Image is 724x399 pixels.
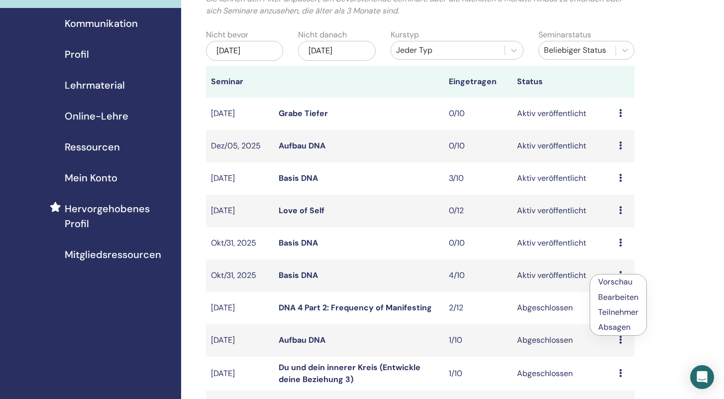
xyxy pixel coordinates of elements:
[396,44,500,56] div: Jeder Typ
[512,260,614,292] td: Aktiv veröffentlicht
[279,205,324,216] a: Love of Self
[279,140,325,151] a: Aufbau DNA
[512,324,614,357] td: Abgeschlossen
[206,357,274,391] td: [DATE]
[206,66,274,98] th: Seminar
[444,162,512,195] td: 3/10
[279,173,318,183] a: Basis DNA
[444,130,512,162] td: 0/10
[206,227,274,260] td: Okt/31, 2025
[206,162,274,195] td: [DATE]
[598,292,638,302] a: Bearbeiten
[65,247,161,262] span: Mitgliedsressourcen
[512,292,614,324] td: Abgeschlossen
[279,335,325,345] a: Aufbau DNA
[206,29,248,41] label: Nicht bevor
[544,44,611,56] div: Beliebiger Status
[298,29,347,41] label: Nicht danach
[444,292,512,324] td: 2/12
[444,98,512,130] td: 0/10
[65,201,173,231] span: Hervorgehobenes Profil
[444,324,512,357] td: 1/10
[444,195,512,227] td: 0/12
[65,139,120,154] span: Ressourcen
[279,362,420,385] a: Du und dein innerer Kreis (Entwickle deine Beziehung 3)
[512,357,614,391] td: Abgeschlossen
[65,170,117,185] span: Mein Konto
[512,227,614,260] td: Aktiv veröffentlicht
[444,260,512,292] td: 4/10
[298,41,376,61] div: [DATE]
[65,109,128,124] span: Online-Lehre
[279,108,328,119] a: Grabe Tiefer
[598,307,638,317] a: Teilnehmer
[279,238,318,248] a: Basis DNA
[206,292,274,324] td: [DATE]
[512,195,614,227] td: Aktiv veröffentlicht
[690,365,714,389] div: Open Intercom Messenger
[206,324,274,357] td: [DATE]
[206,195,274,227] td: [DATE]
[512,162,614,195] td: Aktiv veröffentlicht
[65,78,125,93] span: Lehrmaterial
[598,276,632,287] a: Vorschau
[512,130,614,162] td: Aktiv veröffentlicht
[598,321,638,333] p: Absagen
[512,98,614,130] td: Aktiv veröffentlicht
[65,16,138,31] span: Kommunikation
[65,47,89,62] span: Profil
[279,302,432,313] a: DNA 4 Part 2: Frequency of Manifesting
[391,29,419,41] label: Kurstyp
[538,29,591,41] label: Seminarstatus
[206,98,274,130] td: [DATE]
[206,260,274,292] td: Okt/31, 2025
[206,130,274,162] td: Dez/05, 2025
[512,66,614,98] th: Status
[444,227,512,260] td: 0/10
[444,357,512,391] td: 1/10
[206,41,284,61] div: [DATE]
[444,66,512,98] th: Eingetragen
[279,270,318,280] a: Basis DNA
